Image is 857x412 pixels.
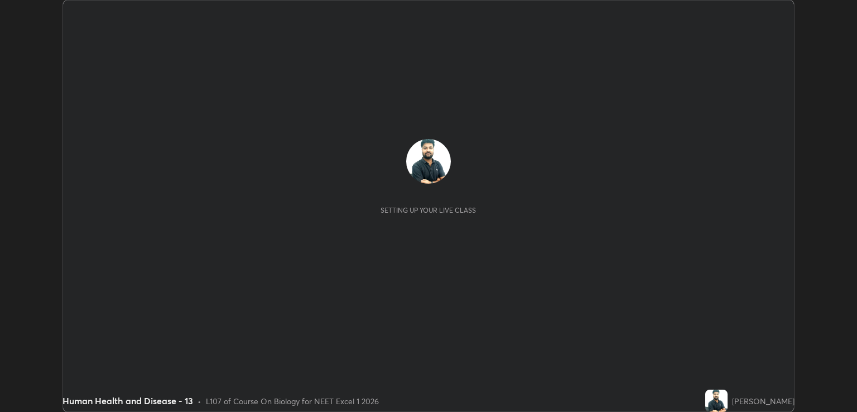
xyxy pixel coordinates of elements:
div: [PERSON_NAME] [732,395,795,407]
div: Human Health and Disease - 13 [62,394,193,408]
div: Setting up your live class [381,206,476,214]
div: • [198,395,201,407]
div: L107 of Course On Biology for NEET Excel 1 2026 [206,395,379,407]
img: 55af2534bffa497aa48d4b680613671a.jpg [406,139,451,184]
img: 55af2534bffa497aa48d4b680613671a.jpg [705,390,728,412]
